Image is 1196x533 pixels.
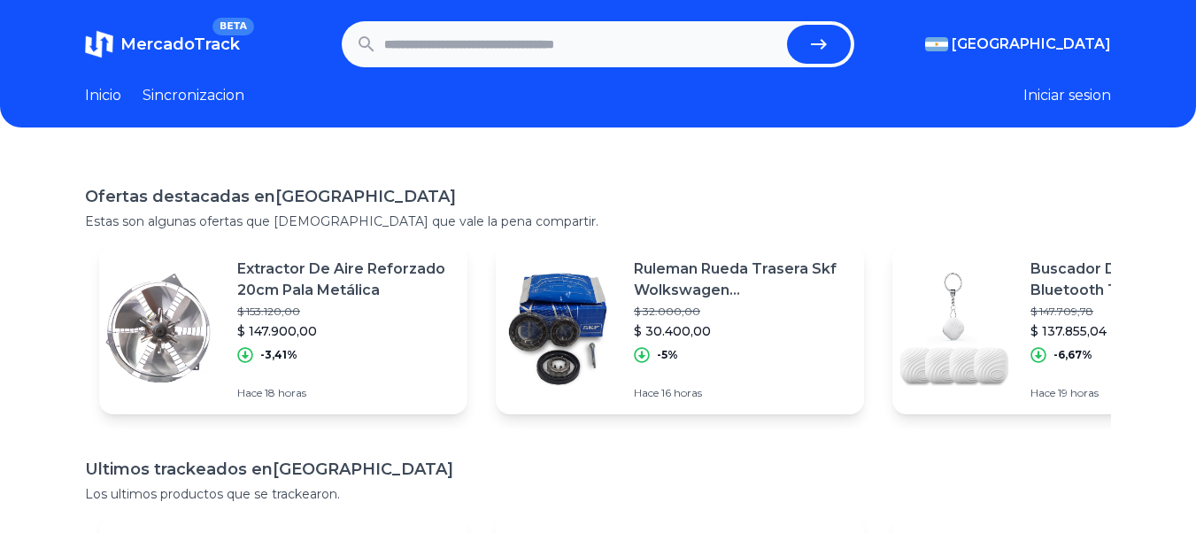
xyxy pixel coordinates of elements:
a: Inicio [85,85,121,106]
span: [GEOGRAPHIC_DATA] [952,34,1111,55]
p: -6,67% [1053,348,1092,362]
p: $ 30.400,00 [634,322,850,340]
p: Extractor De Aire Reforzado 20cm Pala Metálica [237,259,453,301]
span: BETA [212,18,254,35]
p: Ruleman Rueda Trasera Skf Wolkswagen Goltrend/voyage [634,259,850,301]
span: MercadoTrack [120,35,240,54]
a: MercadoTrackBETA [85,30,240,58]
img: MercadoTrack [85,30,113,58]
img: Featured image [99,267,223,391]
button: Iniciar sesion [1023,85,1111,106]
button: [GEOGRAPHIC_DATA] [925,34,1111,55]
p: Hace 18 horas [237,386,453,400]
p: $ 32.000,00 [634,305,850,319]
p: $ 153.120,00 [237,305,453,319]
a: Sincronizacion [143,85,244,106]
img: Featured image [892,267,1016,391]
p: -3,41% [260,348,297,362]
p: Los ultimos productos que se trackearon. [85,485,1111,503]
a: Featured imageExtractor De Aire Reforzado 20cm Pala Metálica$ 153.120,00$ 147.900,00-3,41%Hace 18... [99,244,467,414]
p: -5% [657,348,678,362]
img: Argentina [925,37,948,51]
h1: Ofertas destacadas en [GEOGRAPHIC_DATA] [85,184,1111,209]
p: Estas son algunas ofertas que [DEMOGRAPHIC_DATA] que vale la pena compartir. [85,212,1111,230]
a: Featured imageRuleman Rueda Trasera Skf Wolkswagen Goltrend/voyage$ 32.000,00$ 30.400,00-5%Hace 1... [496,244,864,414]
p: Hace 16 horas [634,386,850,400]
p: $ 147.900,00 [237,322,453,340]
img: Featured image [496,267,620,391]
h1: Ultimos trackeados en [GEOGRAPHIC_DATA] [85,457,1111,482]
